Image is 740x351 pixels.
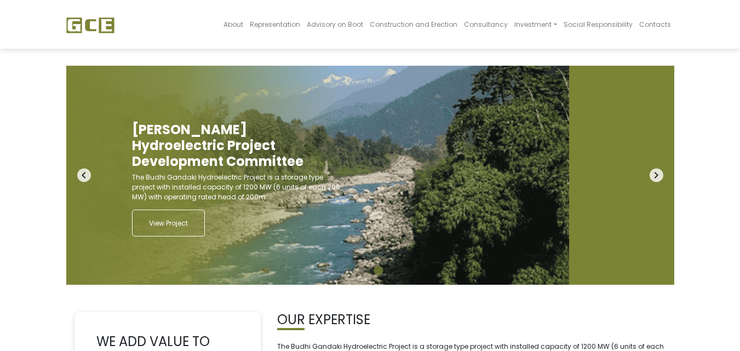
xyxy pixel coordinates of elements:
span: Investment [514,20,552,29]
a: Representation [246,3,303,45]
img: GCE Group [66,17,114,33]
span: About [223,20,243,29]
a: Contacts [636,3,674,45]
span: Consultancy [464,20,508,29]
p: The Budhi Gandaki Hydroelectric Project is a storage type project with installed capacity of 1200... [132,172,340,202]
button: 1 of 2 [357,266,368,277]
a: Advisory on Boot [303,3,366,45]
i: navigate_before [77,169,91,182]
h2: [PERSON_NAME] Hydroelectric Project Development Committee [132,122,340,169]
span: Representation [250,20,300,29]
h2: OUR EXPERTISE [277,312,666,328]
button: 2 of 2 [373,266,384,277]
a: Consultancy [461,3,511,45]
span: Advisory on Boot [307,20,363,29]
i: navigate_next [650,169,663,182]
span: Construction and Erection [370,20,457,29]
a: View Project [132,210,205,237]
span: Contacts [639,20,671,29]
a: Social Responsibility [560,3,636,45]
a: Construction and Erection [366,3,461,45]
a: Investment [511,3,560,45]
a: About [220,3,246,45]
span: Social Responsibility [564,20,633,29]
